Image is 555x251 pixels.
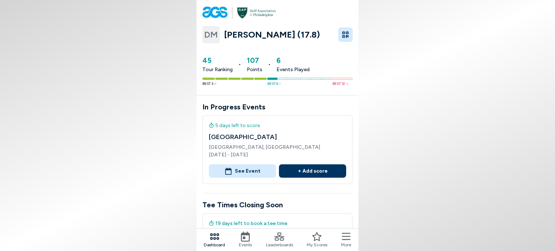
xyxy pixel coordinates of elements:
[341,242,351,248] span: More
[237,7,276,19] img: logo
[266,242,293,248] span: Leaderboards
[267,81,281,86] span: Best 6
[209,143,346,151] span: [GEOGRAPHIC_DATA], [GEOGRAPHIC_DATA]
[209,164,276,178] button: See Event
[238,60,241,68] span: •
[307,242,327,248] span: My Scores
[276,66,310,73] span: Events Played
[204,242,225,248] span: Dashboard
[279,164,346,178] button: + Add score
[247,66,262,73] span: Points
[204,231,225,248] a: Dashboard
[239,231,252,248] a: Events
[202,26,220,43] a: DM
[202,81,216,86] span: Best 3
[202,66,233,73] span: Tour Ranking
[209,132,346,142] h4: [GEOGRAPHIC_DATA]
[332,81,348,86] span: Best 12
[202,101,353,112] h3: In Progress Events
[268,60,271,68] span: •
[209,122,346,129] div: 5 days left to score
[204,28,218,41] span: DM
[239,242,252,248] span: Events
[202,199,353,210] h3: Tee Times Closing Soon
[209,220,341,227] div: 19 days left to book a tee time
[209,151,346,159] span: [DATE] - [DATE]
[307,231,327,248] a: My Scores
[341,231,351,248] button: More
[276,55,310,66] span: 6
[224,30,334,40] a: [PERSON_NAME] (17.8)
[247,55,262,66] span: 107
[266,231,293,248] a: Leaderboards
[202,55,233,66] span: 45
